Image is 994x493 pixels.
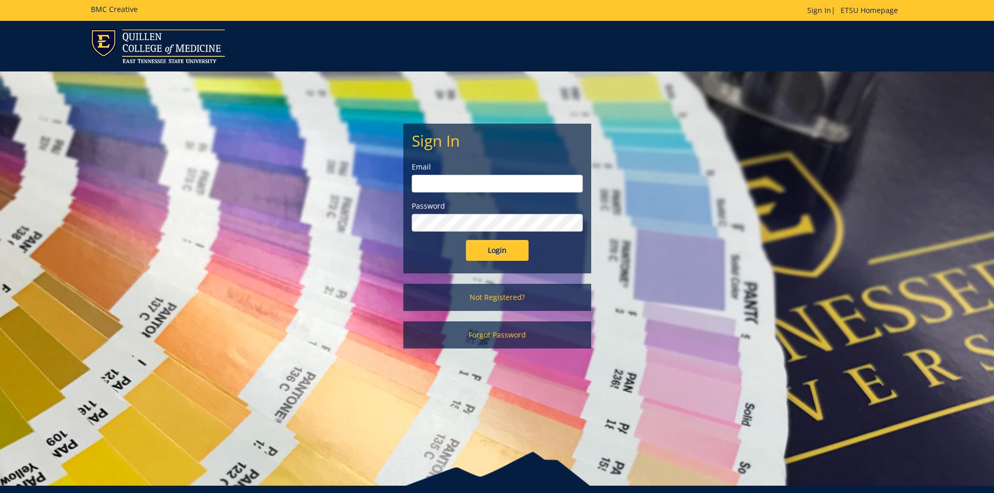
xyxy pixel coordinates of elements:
img: ETSU logo [91,29,225,63]
a: Not Registered? [403,284,591,311]
h5: BMC Creative [91,5,138,13]
a: Sign In [807,5,831,15]
a: ETSU Homepage [835,5,903,15]
a: Forgot Password [403,321,591,348]
label: Password [412,201,583,211]
p: | [807,5,903,16]
h2: Sign In [412,132,583,149]
input: Login [466,240,529,261]
label: Email [412,162,583,172]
